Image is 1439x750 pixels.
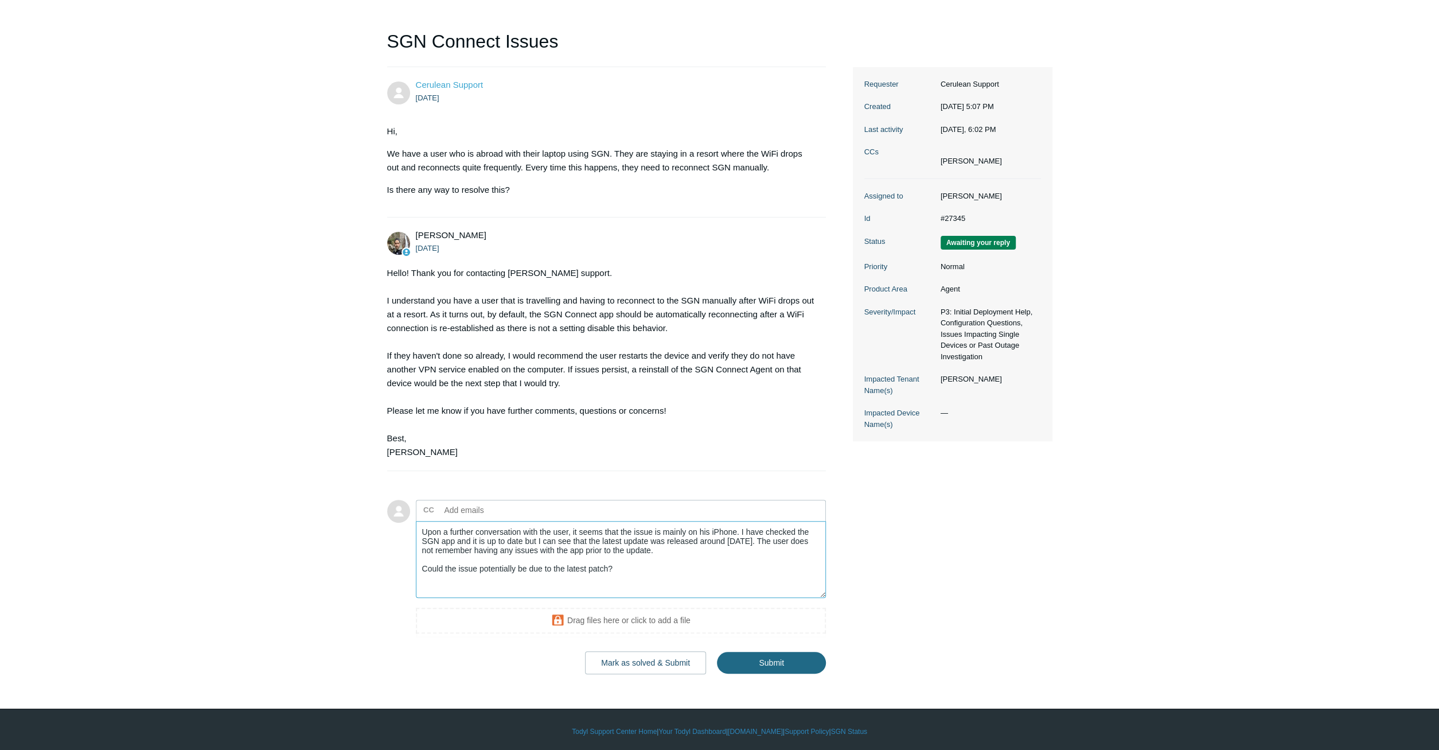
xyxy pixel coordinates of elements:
dt: Product Area [864,283,935,295]
dt: Last activity [864,124,935,135]
p: We have a user who is abroad with their laptop using SGN. They are staying in a resort where the ... [387,147,815,174]
dd: — [935,407,1041,419]
dd: #27345 [935,213,1041,224]
dd: Normal [935,261,1041,273]
li: Kane [941,156,1002,167]
a: Todyl Support Center Home [572,726,657,737]
p: Is there any way to resolve this? [387,183,815,197]
div: | | | | [387,726,1052,737]
time: 08/12/2025, 17:07 [941,102,994,111]
time: 08/14/2025, 18:02 [941,125,996,134]
div: Hello! Thank you for contacting [PERSON_NAME] support. I understand you have a user that is trave... [387,266,815,459]
span: Michael Tjader [416,230,486,240]
dd: Agent [935,283,1041,295]
a: Cerulean Support [416,80,483,90]
dt: Severity/Impact [864,306,935,318]
button: Mark as solved & Submit [585,651,706,674]
dt: Status [864,236,935,247]
span: We are waiting for you to respond [941,236,1016,250]
dt: Priority [864,261,935,273]
a: Support Policy [785,726,829,737]
dd: Cerulean Support [935,79,1041,90]
dt: Impacted Device Name(s) [864,407,935,430]
time: 08/12/2025, 17:31 [416,244,439,252]
h1: SGN Connect Issues [387,28,826,67]
dt: Assigned to [864,191,935,202]
a: Your Todyl Dashboard [658,726,726,737]
input: Add emails [440,502,563,519]
dd: P3: Initial Deployment Help, Configuration Questions, Issues Impacting Single Devices or Past Out... [935,306,1041,363]
dd: [PERSON_NAME] [935,374,1041,385]
dd: [PERSON_NAME] [935,191,1041,202]
p: Hi, [387,125,815,138]
dt: Created [864,101,935,112]
dt: CCs [864,146,935,158]
dt: Impacted Tenant Name(s) [864,374,935,396]
a: [DOMAIN_NAME] [728,726,783,737]
dt: Requester [864,79,935,90]
dt: Id [864,213,935,224]
input: Submit [717,652,826,674]
time: 08/12/2025, 17:07 [416,94,439,102]
a: SGN Status [831,726,867,737]
textarea: Add your reply [416,521,826,599]
label: CC [423,502,434,519]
